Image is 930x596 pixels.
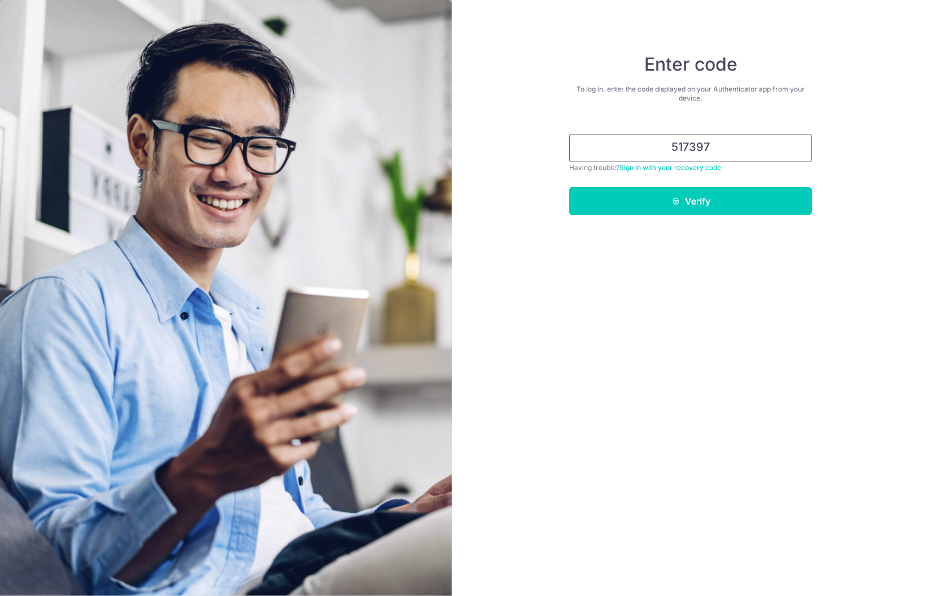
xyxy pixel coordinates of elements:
div: Having trouble? [569,162,812,173]
div: To log in, enter the code displayed on your Authenticator app from your device. [569,85,812,103]
h4: Enter code [569,53,812,76]
a: Sign in with your recovery code [619,163,721,172]
button: Verify [569,187,812,215]
input: Enter 6 digit code [569,134,812,162]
